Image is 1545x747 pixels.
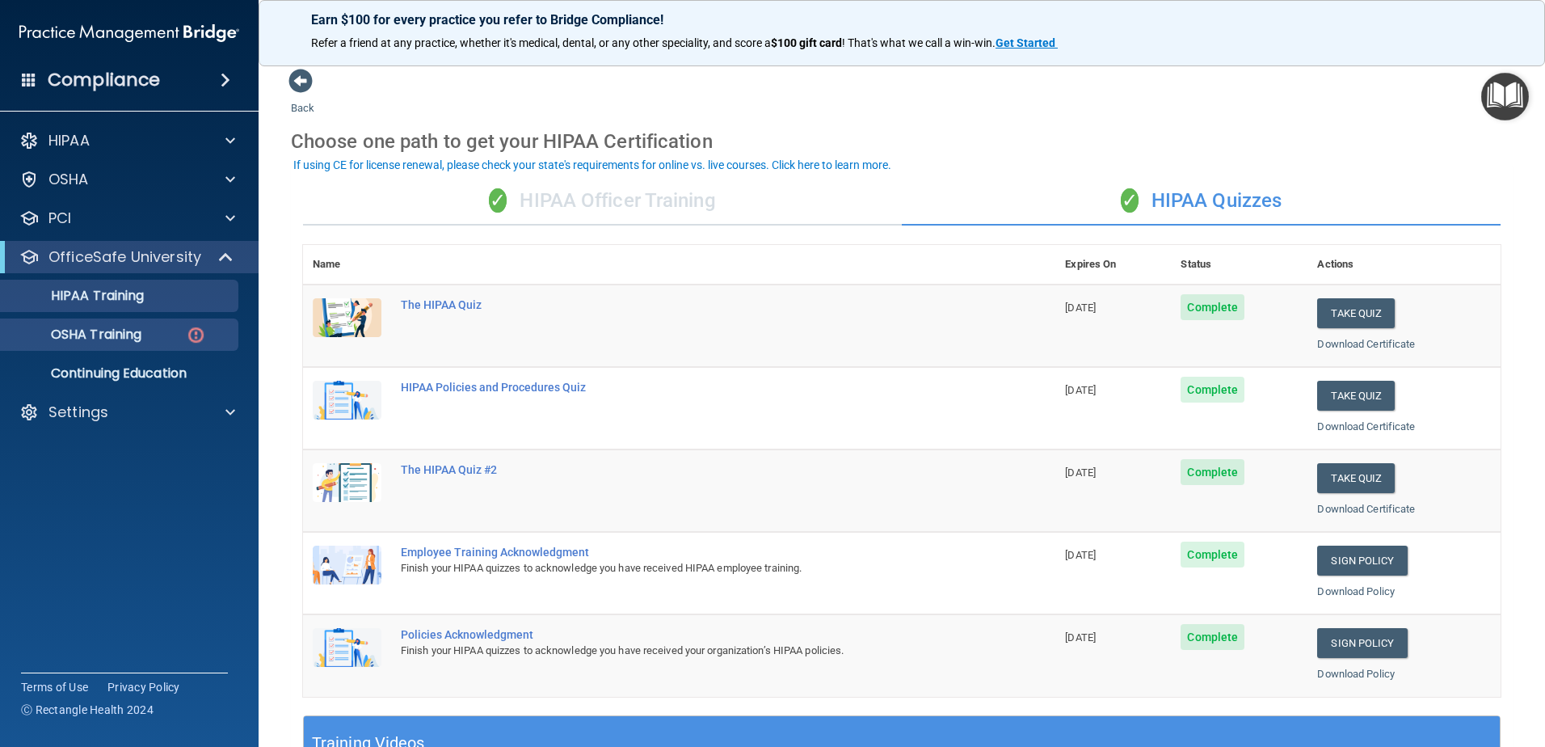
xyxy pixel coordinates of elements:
div: If using CE for license renewal, please check your state's requirements for online vs. live cours... [293,159,891,171]
span: Complete [1181,542,1244,568]
strong: Get Started [996,36,1055,49]
p: Settings [48,403,108,422]
div: Finish your HIPAA quizzes to acknowledge you have received HIPAA employee training. [401,559,975,578]
div: Employee Training Acknowledgment [401,546,975,559]
p: OSHA Training [11,327,141,343]
img: danger-circle.6113f641.png [186,325,206,345]
span: ✓ [1121,188,1139,213]
button: If using CE for license renewal, please check your state's requirements for online vs. live cours... [291,157,894,173]
a: Sign Policy [1317,546,1407,576]
span: [DATE] [1065,631,1096,644]
span: Complete [1181,377,1244,403]
strong: $100 gift card [771,36,842,49]
div: HIPAA Policies and Procedures Quiz [401,381,975,394]
th: Actions [1307,245,1501,285]
div: HIPAA Quizzes [902,177,1501,226]
h4: Compliance [48,69,160,91]
span: Refer a friend at any practice, whether it's medical, dental, or any other speciality, and score a [311,36,771,49]
a: HIPAA [19,131,235,150]
p: Earn $100 for every practice you refer to Bridge Compliance! [311,12,1492,27]
span: Complete [1181,459,1244,485]
p: HIPAA [48,131,90,150]
a: Settings [19,403,235,422]
a: Download Certificate [1317,338,1415,350]
div: Policies Acknowledgment [401,628,975,641]
span: ! That's what we call a win-win. [842,36,996,49]
span: [DATE] [1065,384,1096,396]
div: The HIPAA Quiz #2 [401,463,975,476]
th: Name [303,245,391,285]
p: Continuing Education [11,365,231,382]
a: Download Policy [1317,668,1395,680]
a: Sign Policy [1317,628,1407,658]
a: Download Policy [1317,585,1395,597]
p: HIPAA Training [11,288,144,304]
span: [DATE] [1065,466,1096,479]
span: Complete [1181,294,1244,320]
a: OSHA [19,170,235,189]
a: OfficeSafe University [19,247,234,267]
div: The HIPAA Quiz [401,298,975,311]
button: Take Quiz [1317,298,1395,328]
button: Take Quiz [1317,381,1395,411]
div: Finish your HIPAA quizzes to acknowledge you have received your organization’s HIPAA policies. [401,641,975,660]
a: Back [291,82,314,114]
th: Expires On [1055,245,1171,285]
th: Status [1171,245,1307,285]
a: PCI [19,209,235,228]
a: Privacy Policy [107,679,180,695]
div: Choose one path to get your HIPAA Certification [291,118,1513,165]
a: Download Certificate [1317,503,1415,515]
a: Get Started [996,36,1058,49]
p: PCI [48,209,71,228]
div: HIPAA Officer Training [303,177,902,226]
button: Take Quiz [1317,463,1395,493]
span: Ⓒ Rectangle Health 2024 [21,702,154,718]
a: Terms of Use [21,679,88,695]
span: [DATE] [1065,302,1096,314]
button: Open Resource Center [1481,73,1529,120]
p: OSHA [48,170,89,189]
span: ✓ [489,188,507,213]
img: PMB logo [19,17,239,49]
span: [DATE] [1065,549,1096,561]
p: OfficeSafe University [48,247,201,267]
span: Complete [1181,624,1244,650]
a: Download Certificate [1317,420,1415,433]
